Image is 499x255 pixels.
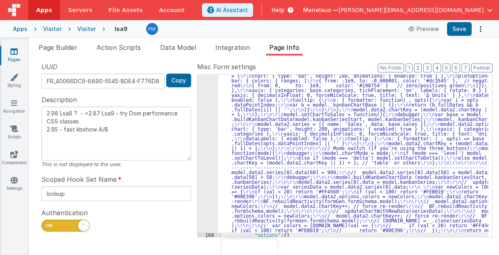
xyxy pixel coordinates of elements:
button: 2 [414,64,422,72]
div: 168 [198,232,218,237]
span: Menelaus — [303,6,338,14]
button: Save [447,22,472,36]
div: This is not displayed to the user. [41,160,191,168]
span: Page Builder [39,43,77,51]
span: Integration [215,43,250,51]
button: 1 [406,64,412,72]
span: Apps [36,6,52,14]
button: Format [471,64,493,72]
button: Preview [404,23,444,35]
button: AI Assistant [202,3,253,17]
button: 5 [443,64,450,72]
h4: lsa9 [115,26,128,32]
span: File Assets [109,6,143,14]
span: UUID [41,62,58,72]
img: a12ed5ba5769bda9d2665f51d2850528 [146,23,158,35]
button: 7 [462,64,470,72]
div: Visitor [77,25,96,33]
button: 4 [433,64,441,72]
span: Page Info [269,43,299,51]
button: 6 [452,64,460,72]
span: [PERSON_NAME][EMAIL_ADDRESS][DOMAIN_NAME] [338,6,484,14]
span: AI Assistant [216,6,248,14]
span: Help [272,6,285,14]
span: Misc Form settings [197,62,256,72]
button: 3 [423,64,431,72]
span: Data Model [160,43,196,51]
span: Description [41,95,77,105]
div: Apps [13,25,27,33]
span: Scoped Hook Set Name [41,175,117,184]
button: No Folds [378,64,404,72]
button: Copy [166,74,191,87]
span: Action Scripts [97,43,141,51]
div: When off, visitors will not be prompted a login page. [41,236,191,243]
div: Visitor [43,25,62,33]
button: Options [475,23,486,35]
button: Menelaus — [PERSON_NAME][EMAIL_ADDRESS][DOMAIN_NAME] [303,6,493,14]
span: Servers [68,6,92,14]
span: Authentication [41,208,88,218]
